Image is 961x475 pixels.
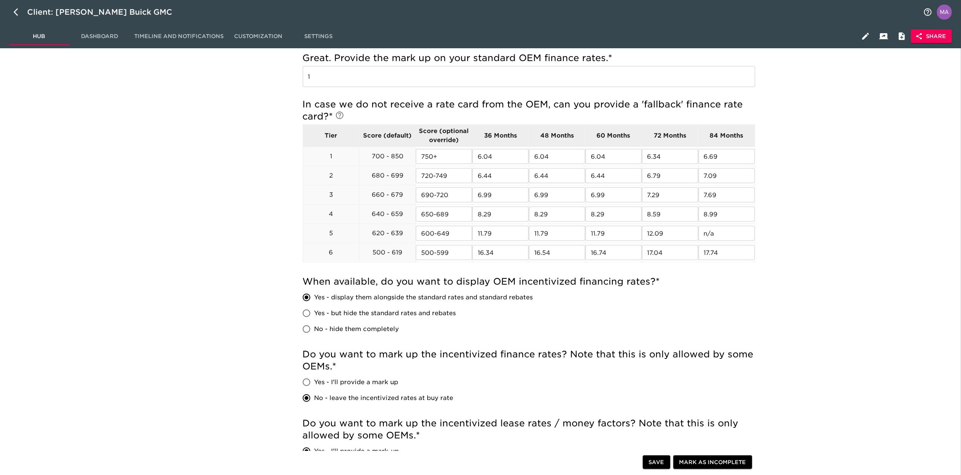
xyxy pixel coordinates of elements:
[314,325,399,334] span: No - hide them completely
[359,131,415,140] p: Score (default)
[314,309,456,318] span: Yes - but hide the standard rates and rebates
[303,152,359,161] p: 1
[649,458,664,467] span: Save
[919,3,937,21] button: notifications
[303,248,359,257] p: 6
[917,32,946,41] span: Share
[303,229,359,238] p: 5
[134,32,224,41] span: Timeline and Notifications
[74,32,125,41] span: Dashboard
[359,152,415,161] p: 700 - 850
[911,29,952,43] button: Share
[857,27,875,45] button: Edit Hub
[642,131,698,140] p: 72 Months
[303,210,359,219] p: 4
[14,32,65,41] span: Hub
[293,32,344,41] span: Settings
[359,190,415,199] p: 660 - 679
[359,248,415,257] p: 500 - 619
[359,210,415,219] p: 640 - 659
[359,171,415,180] p: 680 - 699
[303,52,755,64] h5: Great. Provide the mark up on your standard OEM finance rates.
[27,6,183,18] div: Client: [PERSON_NAME] Buick GMC
[233,32,284,41] span: Customization
[472,131,529,140] p: 36 Months
[529,131,585,140] p: 48 Months
[585,131,642,140] p: 60 Months
[303,276,755,288] h5: When available, do you want to display OEM incentivized financing rates?
[314,293,533,302] span: Yes - display them alongside the standard rates and standard rebates
[303,348,755,372] h5: Do you want to mark up the incentivized finance rates? Note that this is only allowed by some OEMs.
[699,131,755,140] p: 84 Months
[875,27,893,45] button: Client View
[303,190,359,199] p: 3
[303,131,359,140] p: Tier
[314,394,454,403] span: No - leave the incentivized rates at buy rate
[303,171,359,180] p: 2
[937,5,952,20] img: Profile
[679,458,746,467] span: Mark as Incomplete
[416,127,472,145] p: Score (optional override)
[314,447,399,456] span: Yes - I'll provide a mark-up
[303,417,755,441] h5: Do you want to mark up the incentivized lease rates / money factors? Note that this is only allow...
[673,455,752,469] button: Mark as Incomplete
[303,98,755,123] h5: In case we do not receive a rate card from the OEM, can you provide a 'fallback' finance rate card?
[643,455,670,469] button: Save
[893,27,911,45] button: Internal Notes and Comments
[314,378,399,387] span: Yes - I'll provide a mark up
[359,229,415,238] p: 620 - 639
